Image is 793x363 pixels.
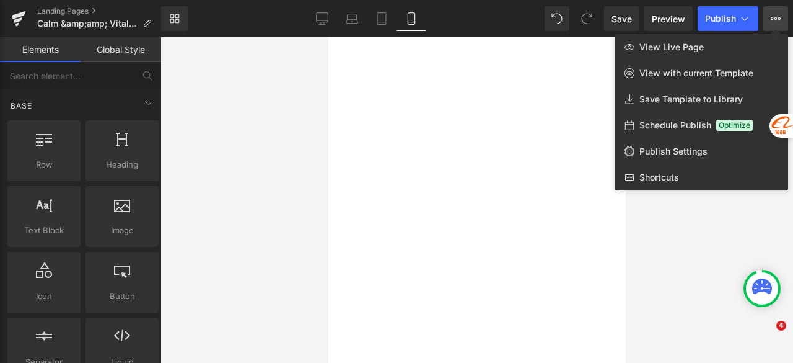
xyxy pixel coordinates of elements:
[574,6,599,31] button: Redo
[11,158,77,171] span: Row
[639,172,679,183] span: Shortcuts
[639,146,708,157] span: Publish Settings
[37,19,138,29] span: Calm &amp;amp; Vitality Ring &amp;amp; Bracelet Combo - Men
[776,321,786,331] span: 4
[652,12,685,25] span: Preview
[367,6,396,31] a: Tablet
[11,224,77,237] span: Text Block
[307,6,337,31] a: Desktop
[716,120,753,131] span: Optimize
[337,6,367,31] a: Laptop
[705,14,736,24] span: Publish
[81,37,161,62] a: Global Style
[611,12,632,25] span: Save
[751,321,781,351] iframe: Intercom live chat
[89,224,155,237] span: Image
[11,290,77,303] span: Icon
[37,6,161,16] a: Landing Pages
[639,42,704,53] span: View Live Page
[89,158,155,171] span: Heading
[545,6,569,31] button: Undo
[763,6,788,31] button: View Live PageView with current TemplateSave Template to LibrarySchedule PublishOptimizePublish S...
[639,120,711,131] span: Schedule Publish
[698,6,758,31] button: Publish
[639,68,753,79] span: View with current Template
[396,6,426,31] a: Mobile
[639,94,743,105] span: Save Template to Library
[161,6,188,31] a: New Library
[9,100,33,112] span: Base
[89,290,155,303] span: Button
[644,6,693,31] a: Preview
